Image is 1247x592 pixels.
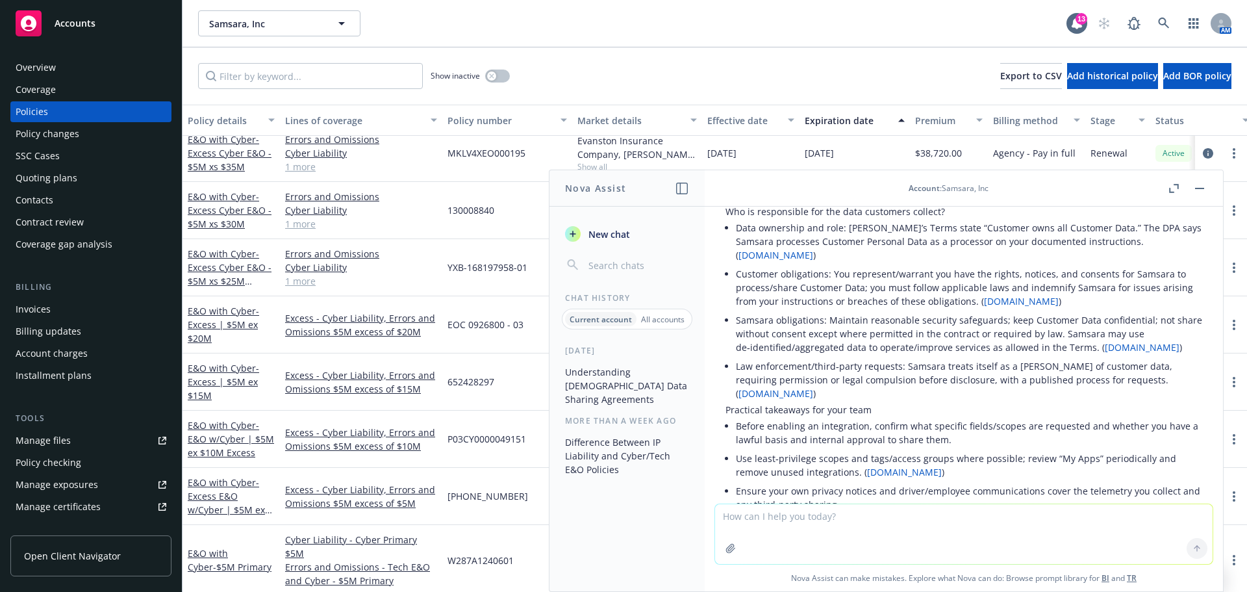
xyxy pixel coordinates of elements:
a: 1 more [285,217,437,231]
a: 1 more [285,160,437,174]
li: Law enforcement/third‑party requests: Samsara treats itself as a [PERSON_NAME] of customer data, ... [736,357,1202,403]
a: Policy changes [10,123,171,144]
a: E&O with Cyber [188,419,274,459]
a: [DOMAIN_NAME] [738,249,813,261]
span: - $5M Primary [213,561,271,573]
div: Premium [915,114,968,127]
span: Add BOR policy [1163,70,1231,82]
span: 130008840 [447,203,494,217]
div: Lines of coverage [285,114,423,127]
span: - E&O w/Cyber | $5M ex $10M Excess [188,419,274,459]
h1: Nova Assist [565,181,626,195]
button: Policy details [183,105,280,136]
button: Understanding [DEMOGRAPHIC_DATA] Data Sharing Agreements [560,361,694,410]
a: BI [1102,573,1109,584]
input: Search chats [586,256,689,274]
div: Expiration date [805,114,890,127]
span: [DATE] [707,146,737,160]
li: Samsara obligations: Maintain reasonable security safeguards; keep Customer Data confidential; no... [736,311,1202,357]
a: Cyber Liability [285,203,437,217]
a: Errors and Omissions - Tech E&O and Cyber - $5M Primary [285,560,437,587]
li: Before enabling an integration, confirm what specific fields/scopes are requested and whether you... [736,417,1202,449]
span: - Excess Cyber E&O - $5M xs $30M [188,190,271,230]
div: Contract review [16,212,84,233]
a: Errors and Omissions [285,247,437,261]
a: Excess - Cyber Liability, Errors and Omissions $5M excess of $20M [285,311,437,339]
div: Stage [1090,114,1131,127]
a: Overview [10,57,171,78]
span: - Excess | $5M ex $20M [188,305,259,344]
span: Account [909,183,940,194]
a: Contacts [10,190,171,211]
a: more [1226,146,1242,161]
a: [DOMAIN_NAME] [867,466,942,478]
div: Policies [16,101,48,122]
a: Excess - Cyber Liability, Errors and Omissions $5M excess of $10M [285,426,437,453]
div: 13 [1076,13,1087,25]
a: more [1226,317,1242,333]
div: Chat History [549,292,705,303]
p: All accounts [641,314,685,325]
span: - Excess Cyber E&O - $5M xs $35M [188,133,271,173]
a: more [1226,552,1242,568]
a: Quoting plans [10,168,171,188]
a: Coverage gap analysis [10,234,171,255]
button: Market details [572,105,702,136]
a: more [1226,203,1242,218]
span: - Excess | $5M ex $15M [188,362,259,402]
a: Manage certificates [10,496,171,517]
button: Billing method [988,105,1085,136]
button: Lines of coverage [280,105,442,136]
div: Account charges [16,343,88,364]
input: Filter by keyword... [198,63,423,89]
div: Policy details [188,114,260,127]
div: Coverage [16,79,56,100]
div: Manage claims [16,519,81,539]
a: more [1226,489,1242,504]
div: Policy checking [16,452,81,473]
a: E&O with Cyber [188,362,259,402]
a: Excess - Cyber Liability, Errors and Omissions $5M excess of $5M [285,483,437,510]
a: more [1226,374,1242,390]
div: Quoting plans [16,168,77,188]
span: W287A1240601 [447,554,514,567]
div: Billing method [993,114,1066,127]
span: Show all [577,161,697,172]
span: P03CY0000049151 [447,432,526,446]
div: : Samsara, Inc [909,183,989,194]
div: Coverage gap analysis [16,234,112,255]
a: TR [1127,573,1137,584]
div: Policy number [447,114,553,127]
button: Difference Between IP Liability and Cyber/Tech E&O Policies [560,431,694,480]
span: [PHONE_NUMBER] [447,489,528,503]
a: E&O with Cyber [188,190,271,230]
div: More than a week ago [549,415,705,426]
span: YXB-168197958-01 [447,261,527,274]
a: [DOMAIN_NAME] [738,387,813,400]
a: Billing updates [10,321,171,342]
span: MKLV4XEO000195 [447,146,525,160]
div: SSC Cases [16,146,60,166]
button: Policy number [442,105,572,136]
span: - Excess Cyber E&O - $5M xs $25M ([GEOGRAPHIC_DATA]) [188,248,272,315]
span: Nova Assist can make mistakes. Explore what Nova can do: Browse prompt library for and [710,565,1218,591]
span: Export to CSV [1000,70,1062,82]
span: Show inactive [431,70,480,81]
a: Policy checking [10,452,171,473]
a: E&O with Cyber [188,547,271,573]
a: more [1226,431,1242,447]
span: 652428297 [447,375,494,389]
div: Evanston Insurance Company, [PERSON_NAME] Insurance [577,134,697,161]
p: Current account [570,314,632,325]
div: Policy changes [16,123,79,144]
a: Manage files [10,430,171,451]
a: 1 more [285,274,437,288]
div: Manage files [16,430,71,451]
span: Open Client Navigator [24,549,121,563]
a: Errors and Omissions [285,190,437,203]
a: Contract review [10,212,171,233]
li: Ensure your own privacy notices and driver/employee communications cover the telemetry you collec... [736,482,1202,514]
a: circleInformation [1200,146,1216,161]
span: Add historical policy [1067,70,1158,82]
a: Switch app [1181,10,1207,36]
